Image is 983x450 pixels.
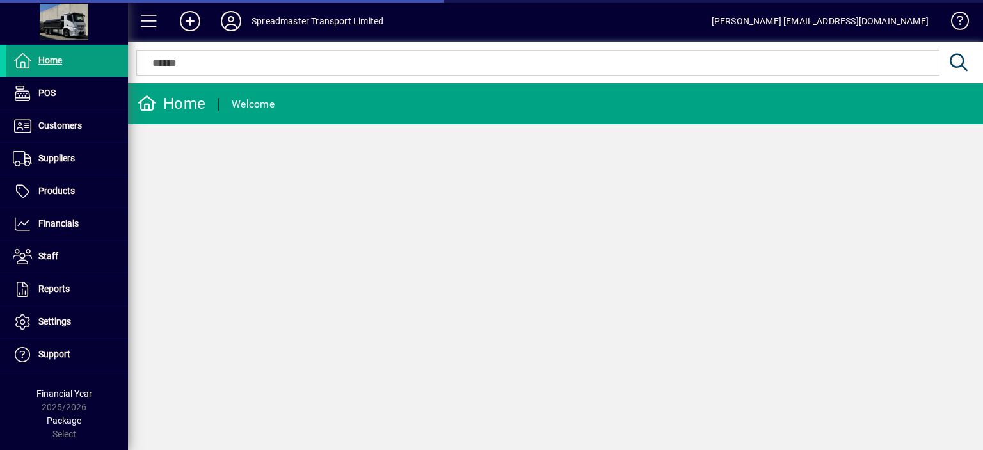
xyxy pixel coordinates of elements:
[170,10,211,33] button: Add
[38,251,58,261] span: Staff
[38,349,70,359] span: Support
[6,175,128,207] a: Products
[6,339,128,371] a: Support
[6,306,128,338] a: Settings
[941,3,967,44] a: Knowledge Base
[6,208,128,240] a: Financials
[6,143,128,175] a: Suppliers
[6,77,128,109] a: POS
[38,186,75,196] span: Products
[138,93,205,114] div: Home
[38,88,56,98] span: POS
[211,10,252,33] button: Profile
[47,415,81,426] span: Package
[38,284,70,294] span: Reports
[712,11,929,31] div: [PERSON_NAME] [EMAIL_ADDRESS][DOMAIN_NAME]
[38,120,82,131] span: Customers
[36,389,92,399] span: Financial Year
[232,94,275,115] div: Welcome
[38,55,62,65] span: Home
[6,241,128,273] a: Staff
[38,218,79,229] span: Financials
[38,316,71,326] span: Settings
[252,11,383,31] div: Spreadmaster Transport Limited
[38,153,75,163] span: Suppliers
[6,273,128,305] a: Reports
[6,110,128,142] a: Customers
